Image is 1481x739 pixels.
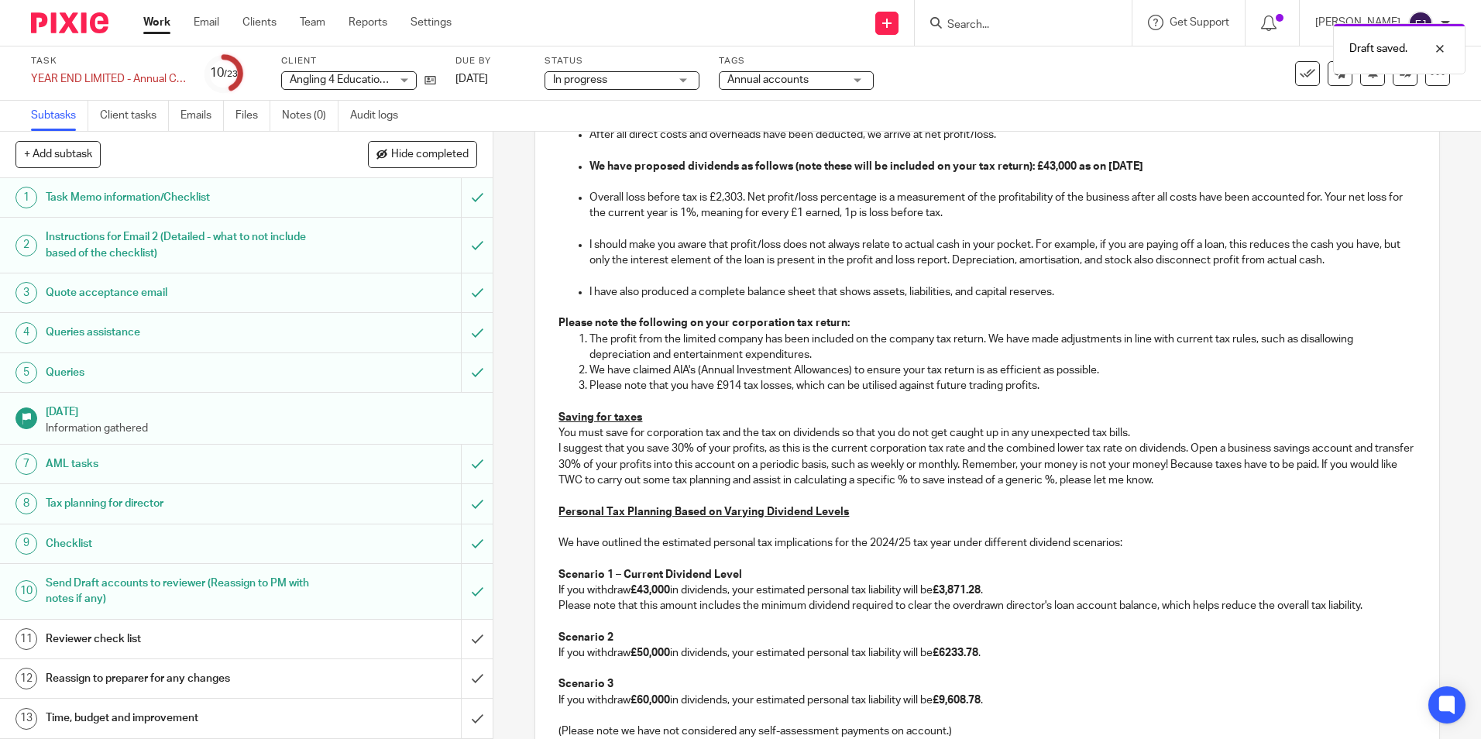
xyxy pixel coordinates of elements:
[391,149,469,161] span: Hide completed
[411,15,452,30] a: Settings
[46,421,478,436] p: Information gathered
[933,648,978,658] strong: £6233.78
[46,225,312,265] h1: Instructions for Email 2 (Detailed - what to not include based of the checklist)
[180,101,224,131] a: Emails
[15,533,37,555] div: 9
[300,15,325,30] a: Team
[719,55,874,67] label: Tags
[235,101,270,131] a: Files
[727,74,809,85] span: Annual accounts
[46,452,312,476] h1: AML tasks
[455,74,488,84] span: [DATE]
[558,598,1415,614] p: Please note that this amount includes the minimum dividend required to clear the overdrawn direct...
[15,282,37,304] div: 3
[558,583,1415,598] p: If you withdraw in dividends, your estimated personal tax liability will be .
[46,492,312,515] h1: Tax planning for director
[31,55,186,67] label: Task
[589,161,1143,172] strong: We have proposed dividends as follows (note these will be included on your tax return): £43,000 a...
[31,71,186,87] div: YEAR END LIMITED - Annual COMPANY accounts and CT600 return
[589,127,1415,143] p: After all direct costs and overheads have been deducted, we arrive at net profit/loss.
[290,74,424,85] span: Angling 4 Education Limited
[558,412,642,423] u: Saving for taxes
[558,632,613,643] strong: Scenario 2
[15,668,37,689] div: 12
[455,55,525,67] label: Due by
[46,186,312,209] h1: Task Memo information/Checklist
[558,535,1415,551] p: We have outlined the estimated personal tax implications for the 2024/25 tax year under different...
[631,695,670,706] strong: £60,000
[15,708,37,730] div: 13
[1349,41,1407,57] p: Draft saved.
[368,141,477,167] button: Hide completed
[281,55,436,67] label: Client
[933,695,981,706] strong: £9,608.78
[46,361,312,384] h1: Queries
[558,318,850,328] strong: Please note the following on your corporation tax return:
[15,235,37,256] div: 2
[46,627,312,651] h1: Reviewer check list
[349,15,387,30] a: Reports
[558,645,1415,661] p: If you withdraw in dividends, your estimated personal tax liability will be .
[46,281,312,304] h1: Quote acceptance email
[15,322,37,344] div: 4
[589,363,1415,378] p: We have claimed AIA's (Annual Investment Allowances) to ensure your tax return is as efficient as...
[558,724,1415,739] p: (Please note we have not considered any self-assessment payments on account.)
[558,507,849,517] u: Personal Tax Planning Based on Varying Dividend Levels
[46,532,312,555] h1: Checklist
[1408,11,1433,36] img: svg%3E
[210,64,238,82] div: 10
[15,187,37,208] div: 1
[589,284,1415,300] p: I have also produced a complete balance sheet that shows assets, liabilities, and capital reserves.
[589,332,1415,363] p: The profit from the limited company has been included on the company tax return. We have made adj...
[15,628,37,650] div: 11
[15,580,37,602] div: 10
[15,362,37,383] div: 5
[553,74,607,85] span: In progress
[15,493,37,514] div: 8
[46,400,478,420] h1: [DATE]
[282,101,338,131] a: Notes (0)
[589,190,1415,222] p: Overall loss before tax is £2,303. Net profit/loss percentage is a measurement of the profitabili...
[46,667,312,690] h1: Reassign to preparer for any changes
[589,237,1415,269] p: I should make you aware that profit/loss does not always relate to actual cash in your pocket. Fo...
[15,141,101,167] button: + Add subtask
[242,15,277,30] a: Clients
[558,693,1415,708] p: If you withdraw in dividends, your estimated personal tax liability will be .
[224,70,238,78] small: /23
[350,101,410,131] a: Audit logs
[46,706,312,730] h1: Time, budget and improvement
[631,648,670,658] strong: £50,000
[933,585,981,596] strong: £3,871.28
[545,55,699,67] label: Status
[558,679,613,689] strong: Scenario 3
[100,101,169,131] a: Client tasks
[31,12,108,33] img: Pixie
[631,585,670,596] strong: £43,000
[31,101,88,131] a: Subtasks
[46,572,312,611] h1: Send Draft accounts to reviewer (Reassign to PM with notes if any)
[558,569,742,580] strong: Scenario 1 – Current Dividend Level
[194,15,219,30] a: Email
[46,321,312,344] h1: Queries assistance
[589,378,1415,394] p: Please note that you have £914 tax losses, which can be utilised against future trading profits.
[15,453,37,475] div: 7
[558,441,1415,488] p: I suggest that you save 30% of your profits, as this is the current corporation tax rate and the ...
[143,15,170,30] a: Work
[558,425,1415,441] p: You must save for corporation tax and the tax on dividends so that you do not get caught up in an...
